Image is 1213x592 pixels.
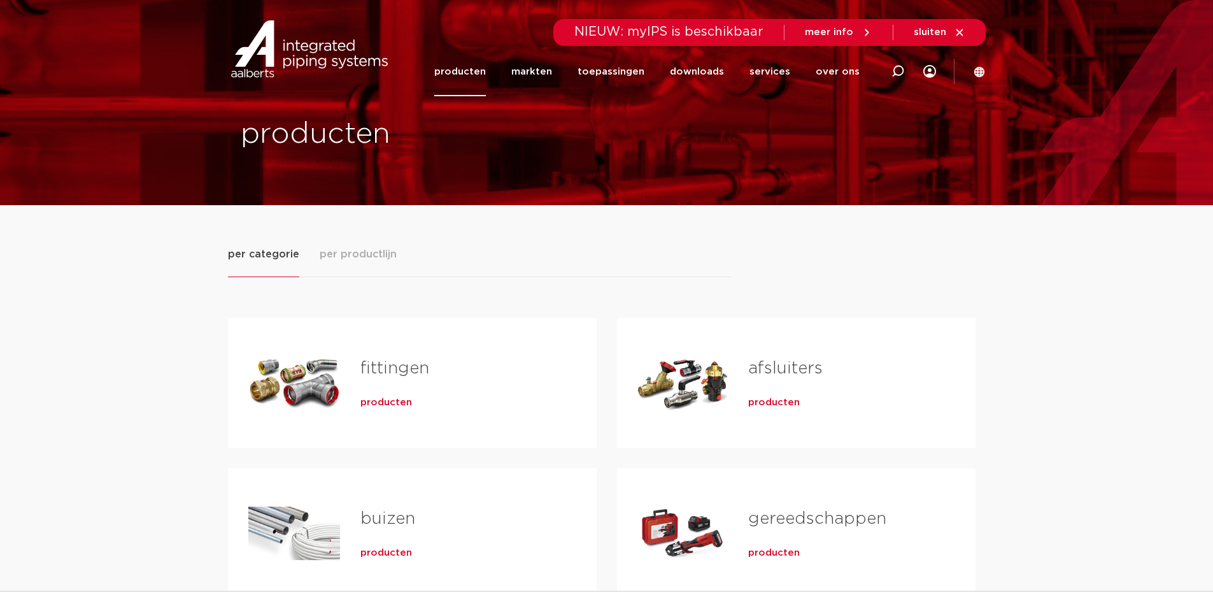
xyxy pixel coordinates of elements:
a: sluiten [914,27,965,38]
nav: Menu [434,47,860,96]
a: over ons [816,47,860,96]
span: per productlijn [320,247,397,262]
a: producten [360,396,412,409]
span: meer info [805,27,853,37]
a: toepassingen [578,47,644,96]
a: services [749,47,790,96]
a: producten [748,396,800,409]
a: gereedschappen [748,510,886,527]
a: afsluiters [748,360,823,377]
a: downloads [670,47,724,96]
a: markten [511,47,552,96]
span: NIEUW: myIPS is beschikbaar [574,25,763,38]
span: per categorie [228,247,299,262]
a: producten [360,547,412,560]
a: fittingen [360,360,429,377]
h1: producten [241,114,600,155]
a: producten [748,547,800,560]
a: buizen [360,510,415,527]
a: producten [434,47,486,96]
a: meer info [805,27,872,38]
span: sluiten [914,27,946,37]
